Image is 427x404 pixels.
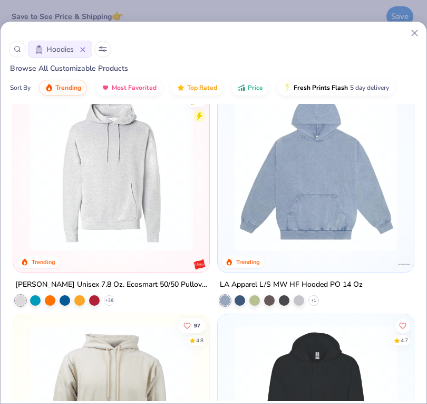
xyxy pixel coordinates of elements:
img: most_fav.gif [101,83,110,92]
button: Most Favorited [95,80,162,96]
span: Price [248,83,263,92]
span: Most Favorited [112,83,157,92]
button: Top Rated [171,80,223,96]
img: Hoodies [35,45,43,54]
span: Top Rated [187,83,217,92]
button: Fresh Prints Flash5 day delivery [277,80,395,96]
button: Price [231,80,269,96]
button: Trending [39,80,87,96]
span: Hoodies [46,44,74,55]
span: 5 day delivery [350,82,389,94]
img: flash.gif [283,83,292,92]
div: Sort By [10,83,31,92]
span: Fresh Prints Flash [294,83,348,92]
button: HoodiesHoodies [28,41,92,58]
button: Sort Popup Button [94,41,111,58]
img: trending.gif [45,83,53,92]
img: TopRated.gif [177,83,185,92]
span: Trending [55,83,81,92]
span: Browse All Customizable Products [1,63,128,73]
